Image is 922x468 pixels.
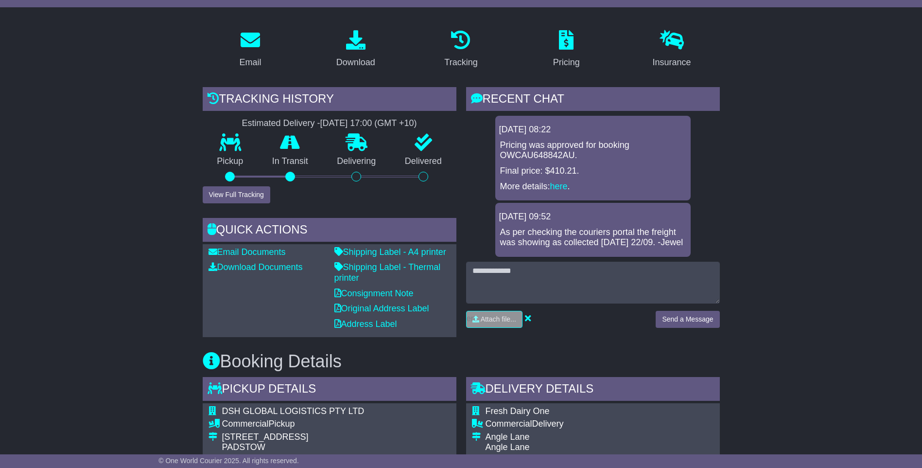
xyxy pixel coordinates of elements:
[486,406,550,416] span: Fresh Dairy One
[158,457,299,465] span: © One World Courier 2025. All rights reserved.
[547,27,586,72] a: Pricing
[203,352,720,371] h3: Booking Details
[239,56,261,69] div: Email
[438,27,484,72] a: Tracking
[466,87,720,113] div: RECENT CHAT
[203,218,456,244] div: Quick Actions
[222,419,409,430] div: Pickup
[390,156,456,167] p: Delivered
[499,212,687,222] div: [DATE] 09:52
[334,247,446,257] a: Shipping Label - A4 printer
[500,140,686,161] p: Pricing was approved for booking OWCAU648842AU.
[203,156,258,167] p: Pickup
[203,377,456,403] div: Pickup Details
[656,311,719,328] button: Send a Message
[222,442,409,453] div: PADSTOW
[486,419,706,430] div: Delivery
[500,227,686,248] p: As per checking the couriers portal the freight was showing as collected [DATE] 22/09. -Jewel
[500,181,686,192] p: More details: .
[336,56,375,69] div: Download
[258,156,323,167] p: In Transit
[500,166,686,177] p: Final price: $410.21.
[653,56,691,69] div: Insurance
[486,442,706,453] div: Angle Lane
[209,262,303,272] a: Download Documents
[550,181,568,191] a: here
[323,156,391,167] p: Delivering
[334,304,429,313] a: Original Address Label
[486,432,706,443] div: Angle Lane
[553,56,580,69] div: Pricing
[209,247,286,257] a: Email Documents
[203,87,456,113] div: Tracking history
[466,377,720,403] div: Delivery Details
[203,186,270,203] button: View Full Tracking
[330,27,382,72] a: Download
[320,118,417,129] div: [DATE] 17:00 (GMT +10)
[444,56,477,69] div: Tracking
[334,262,441,283] a: Shipping Label - Thermal printer
[334,319,397,329] a: Address Label
[222,406,365,416] span: DSH GLOBAL LOGISTICS PTY LTD
[222,419,269,429] span: Commercial
[334,288,414,298] a: Consignment Note
[499,125,687,135] div: [DATE] 08:22
[203,118,456,129] div: Estimated Delivery -
[222,432,409,443] div: [STREET_ADDRESS]
[486,419,532,429] span: Commercial
[233,27,267,72] a: Email
[646,27,697,72] a: Insurance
